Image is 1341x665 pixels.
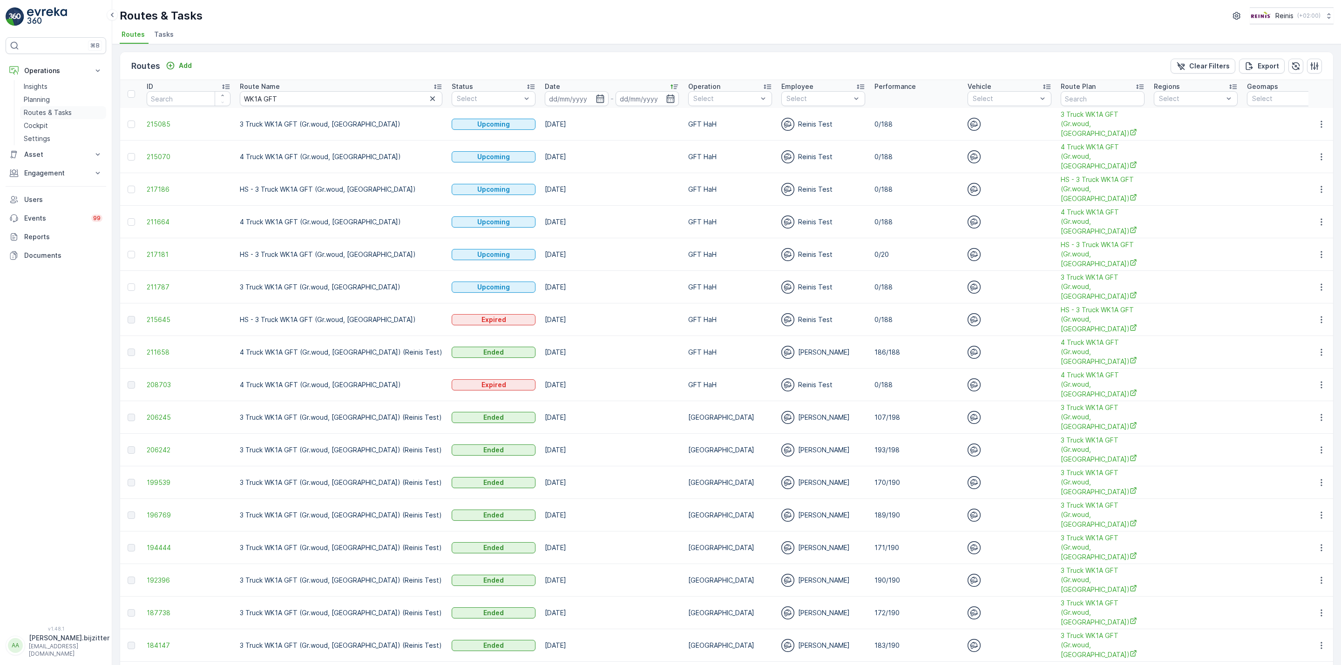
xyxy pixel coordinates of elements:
[235,173,447,206] td: HS - 3 Truck WK1A GFT (Gr.woud, [GEOGRAPHIC_DATA])
[147,543,230,552] span: 194444
[540,401,684,434] td: [DATE]
[128,446,135,454] div: Toggle Row Selected
[781,443,794,457] img: svg%3e
[477,282,510,292] p: Upcoming
[781,574,794,587] img: svg%3e
[24,134,50,143] p: Settings
[128,381,135,389] div: Toggle Row Selected
[452,477,535,488] button: Ended
[147,608,230,618] a: 187738
[483,478,504,487] p: Ended
[684,531,777,564] td: [GEOGRAPHIC_DATA]
[870,629,963,662] td: 183/190
[1061,305,1145,334] span: HS - 3 Truck WK1A GFT (Gr.woud, [GEOGRAPHIC_DATA])
[235,303,447,336] td: HS - 3 Truck WK1A GFT (Gr.woud, [GEOGRAPHIC_DATA])
[973,94,1037,103] p: Select
[1061,370,1145,399] span: 4 Truck WK1A GFT (Gr.woud, [GEOGRAPHIC_DATA])
[781,574,865,587] div: [PERSON_NAME]
[870,369,963,401] td: 0/188
[147,380,230,390] span: 208703
[120,8,203,23] p: Routes & Tasks
[684,271,777,303] td: GFT HaH
[457,94,521,103] p: Select
[6,633,106,658] button: AA[PERSON_NAME].bijzitter[EMAIL_ADDRESS][DOMAIN_NAME]
[147,348,230,357] a: 211658
[781,378,865,391] div: Reinis Test
[684,238,777,271] td: GFT HaH
[8,638,23,653] div: AA
[128,251,135,258] div: Toggle Row Selected
[235,466,447,499] td: 3 Truck WK1A GFT (Gr.woud, [GEOGRAPHIC_DATA]) (Reinis Test)
[781,639,794,652] img: svg%3e
[147,250,230,259] a: 217181
[452,379,535,390] button: Expired
[874,82,916,91] p: Performance
[24,82,47,91] p: Insights
[122,30,145,39] span: Routes
[235,401,447,434] td: 3 Truck WK1A GFT (Gr.woud, [GEOGRAPHIC_DATA]) (Reinis Test)
[1061,338,1145,366] a: 4 Truck WK1A GFT (Gr.woud, Maaswijk Oost)
[128,349,135,356] div: Toggle Row Selected
[235,336,447,369] td: 4 Truck WK1A GFT (Gr.woud, [GEOGRAPHIC_DATA]) (Reinis Test)
[1061,501,1145,529] a: 3 Truck WK1A GFT (Gr.woud, Maaswijk Oost)
[968,183,981,196] img: svg%3e
[781,541,794,554] img: svg%3e
[24,95,50,104] p: Planning
[781,215,794,228] img: svg%3e
[452,575,535,586] button: Ended
[1061,82,1096,91] p: Route Plan
[693,94,758,103] p: Select
[235,206,447,238] td: 4 Truck WK1A GFT (Gr.woud, [GEOGRAPHIC_DATA])
[6,7,24,26] img: logo
[781,346,794,359] img: svg%3e
[684,466,777,499] td: [GEOGRAPHIC_DATA]
[128,186,135,193] div: Toggle Row Selected
[128,544,135,551] div: Toggle Row Selected
[6,61,106,80] button: Operations
[452,412,535,423] button: Ended
[147,478,230,487] span: 199539
[540,499,684,531] td: [DATE]
[1061,598,1145,627] span: 3 Truck WK1A GFT (Gr.woud, [GEOGRAPHIC_DATA])
[452,151,535,162] button: Upcoming
[24,214,86,223] p: Events
[1189,61,1230,71] p: Clear Filters
[128,153,135,161] div: Toggle Row Selected
[128,316,135,323] div: Toggle Row Selected
[684,629,777,662] td: [GEOGRAPHIC_DATA]
[147,185,230,194] a: 217186
[968,411,981,424] img: svg%3e
[147,217,230,227] span: 211664
[6,209,106,228] a: Events99
[147,282,230,292] a: 211787
[684,141,777,173] td: GFT HaH
[128,218,135,226] div: Toggle Row Selected
[781,509,794,522] img: svg%3e
[870,108,963,141] td: 0/188
[870,466,963,499] td: 170/190
[781,215,865,228] div: Reinis Test
[540,238,684,271] td: [DATE]
[93,215,101,222] p: 99
[147,91,230,106] input: Search
[147,120,230,129] span: 215085
[235,531,447,564] td: 3 Truck WK1A GFT (Gr.woud, [GEOGRAPHIC_DATA]) (Reinis Test)
[781,378,794,391] img: svg%3e
[452,282,535,293] button: Upcoming
[540,434,684,466] td: [DATE]
[540,531,684,564] td: [DATE]
[684,401,777,434] td: [GEOGRAPHIC_DATA]
[477,120,510,129] p: Upcoming
[481,315,506,324] p: Expired
[781,346,865,359] div: [PERSON_NAME]
[24,66,88,75] p: Operations
[781,118,794,131] img: svg%3e
[870,434,963,466] td: 193/198
[147,576,230,585] a: 192396
[452,249,535,260] button: Upcoming
[540,369,684,401] td: [DATE]
[870,271,963,303] td: 0/188
[1061,240,1145,269] span: HS - 3 Truck WK1A GFT (Gr.woud, [GEOGRAPHIC_DATA])
[452,542,535,553] button: Ended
